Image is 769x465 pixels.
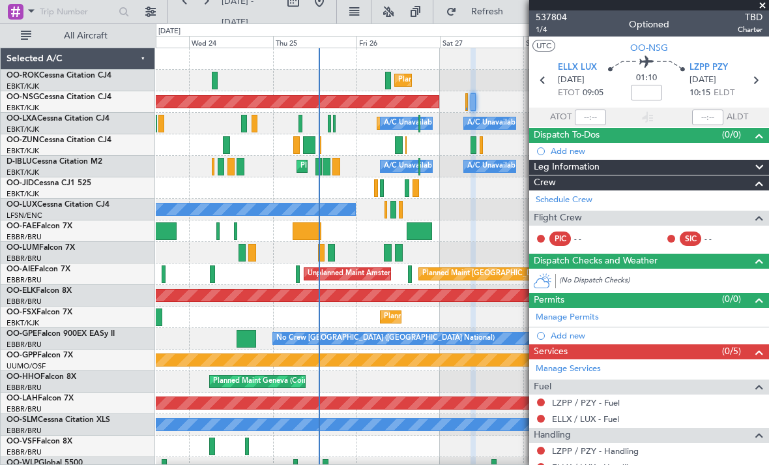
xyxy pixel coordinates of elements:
[534,380,551,395] span: Fuel
[558,61,597,74] span: ELLX LUX
[7,383,42,393] a: EBBR/BRU
[630,41,668,55] span: OO-NSG
[7,115,109,123] a: OO-LXACessna Citation CJ4
[7,287,36,295] span: OO-ELK
[384,157,626,176] div: A/C Unavailable [GEOGRAPHIC_DATA] ([GEOGRAPHIC_DATA] National)
[7,373,40,381] span: OO-HHO
[551,145,762,157] div: Add new
[738,24,762,35] span: Charter
[467,113,521,133] div: A/C Unavailable
[722,344,741,358] span: (0/5)
[7,244,75,252] a: OO-LUMFalcon 7X
[7,416,38,424] span: OO-SLM
[549,232,571,246] div: PIC
[14,25,141,46] button: All Aircraft
[558,87,579,100] span: ETOT
[7,254,42,263] a: EBBR/BRU
[276,329,495,348] div: No Crew [GEOGRAPHIC_DATA] ([GEOGRAPHIC_DATA] National)
[536,311,599,324] a: Manage Permits
[308,264,439,284] div: Unplanned Maint Amsterdam (Schiphol)
[440,36,523,48] div: Sat 27
[7,222,36,230] span: OO-FAE
[550,111,572,124] span: ATOT
[536,363,601,376] a: Manage Services
[689,61,728,74] span: LZPP PZY
[7,179,91,187] a: OO-JIDCessna CJ1 525
[7,115,37,123] span: OO-LXA
[7,438,36,445] span: OO-VSF
[356,36,440,48] div: Fri 26
[398,70,550,90] div: Planned Maint Kortrijk-[GEOGRAPHIC_DATA]
[7,318,39,328] a: EBKT/KJK
[532,40,555,52] button: UTC
[459,7,514,16] span: Refresh
[7,404,42,414] a: EBBR/BRU
[7,308,72,316] a: OO-FSXFalcon 7X
[7,438,72,445] a: OO-VSFFalcon 8X
[534,128,600,143] span: Dispatch To-Dos
[534,211,582,226] span: Flight Crew
[574,233,603,245] div: - -
[7,136,111,144] a: OO-ZUNCessna Citation CJ4
[738,10,762,24] span: TBD
[7,275,42,285] a: EBBR/BRU
[273,36,356,48] div: Thu 25
[689,74,716,87] span: [DATE]
[558,74,585,87] span: [DATE]
[7,103,39,113] a: EBKT/KJK
[552,397,620,408] a: LZPP / PZY - Fuel
[536,10,567,24] span: 537804
[714,87,734,100] span: ELDT
[440,1,518,22] button: Refresh
[213,372,321,391] div: Planned Maint Geneva (Cointrin)
[467,157,675,176] div: A/C Unavailable [GEOGRAPHIC_DATA]-[GEOGRAPHIC_DATA]
[727,111,748,124] span: ALDT
[629,18,669,31] div: Optioned
[534,254,658,269] span: Dispatch Checks and Weather
[7,352,37,359] span: OO-GPP
[536,194,592,207] a: Schedule Crew
[7,330,115,338] a: OO-GPEFalcon 900EX EASy II
[7,244,39,252] span: OO-LUM
[7,189,39,199] a: EBKT/KJK
[7,361,46,371] a: UUMO/OSF
[551,330,762,341] div: Add new
[7,416,110,424] a: OO-SLMCessna Citation XLS
[689,87,710,100] span: 10:15
[300,157,446,176] div: Planned Maint Nice ([GEOGRAPHIC_DATA])
[7,82,39,91] a: EBKT/KJK
[536,24,567,35] span: 1/4
[7,330,37,338] span: OO-GPE
[534,428,571,443] span: Handling
[384,307,536,327] div: Planned Maint Kortrijk-[GEOGRAPHIC_DATA]
[422,264,628,284] div: Planned Maint [GEOGRAPHIC_DATA] ([GEOGRAPHIC_DATA])
[7,426,42,436] a: EBBR/BRU
[7,222,72,230] a: OO-FAEFalcon 7X
[704,233,734,245] div: - -
[384,113,626,133] div: A/C Unavailable [GEOGRAPHIC_DATA] ([GEOGRAPHIC_DATA] National)
[7,158,102,166] a: D-IBLUCessna Citation M2
[7,287,72,295] a: OO-ELKFalcon 8X
[7,93,111,101] a: OO-NSGCessna Citation CJ4
[7,168,39,177] a: EBKT/KJK
[559,275,769,289] div: (No Dispatch Checks)
[552,413,619,425] a: ELLX / LUX - Fuel
[7,93,39,101] span: OO-NSG
[7,447,42,457] a: EBBR/BRU
[7,201,37,209] span: OO-LUX
[40,2,115,22] input: Trip Number
[7,352,73,359] a: OO-GPPFalcon 7X
[552,445,639,457] a: LZPP / PZY - Handling
[534,160,600,175] span: Leg Information
[158,26,181,37] div: [DATE]
[523,36,607,48] div: Sun 28
[7,125,39,134] a: EBKT/KJK
[34,31,138,40] span: All Aircraft
[7,201,109,209] a: OO-LUXCessna Citation CJ4
[7,340,42,350] a: EBBR/BRU
[534,293,564,308] span: Permits
[722,292,741,306] span: (0/0)
[7,297,42,307] a: EBBR/BRU
[7,265,35,273] span: OO-AIE
[722,128,741,142] span: (0/0)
